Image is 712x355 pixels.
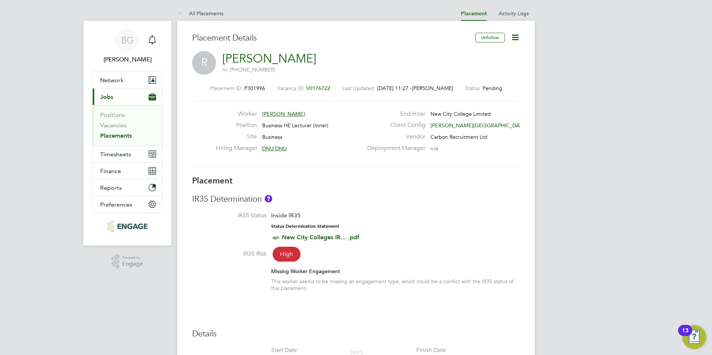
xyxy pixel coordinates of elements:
div: Finish Date [416,346,446,354]
span: Business HE Lecturer (Inner) [262,122,328,129]
span: [PERSON_NAME] [412,85,453,92]
a: Powered byEngage [112,255,143,269]
span: [PERSON_NAME] [262,111,305,117]
span: Jobs [100,93,113,100]
label: Position [216,121,257,129]
h3: Placement Details [192,33,470,44]
span: [DATE] 11:27 - [377,85,412,92]
button: Open Resource Center, 13 new notifications [682,325,706,349]
span: R [192,51,216,75]
span: New City College Limited [430,111,491,117]
label: Last Updated [342,85,374,92]
span: Network [100,77,124,84]
nav: Main navigation [83,21,171,246]
label: Status [465,85,480,92]
h3: IR35 Determination [192,194,520,205]
span: Becky Green [92,55,162,64]
div: Jobs [93,105,162,145]
label: Client Config [363,121,425,129]
a: New City Colleges IR... .pdf [282,234,359,241]
button: Timesheets [93,146,162,162]
label: IR35 Status [192,212,267,220]
label: Deployment Manager [363,144,425,152]
span: Engage [122,261,143,267]
span: Preferences [100,201,132,208]
span: Timesheets [100,151,131,158]
span: P301996 [244,85,265,92]
a: [PERSON_NAME] [222,51,316,66]
span: High [273,247,301,262]
div: Start Date [271,346,297,354]
strong: Status Determination Statement [271,224,339,229]
span: n/a [430,145,438,152]
div: Missing Worker Engagement [271,268,520,275]
label: Hiring Manager [216,144,257,152]
a: All Placements [177,10,223,17]
a: Positions [100,111,125,118]
span: Powered by [122,255,143,261]
span: Pending [483,85,502,92]
a: Activity Logs [499,10,529,17]
b: Placement [192,176,233,186]
span: Finance [100,167,121,175]
label: Placement ID [210,85,241,92]
a: Placement [461,10,487,17]
a: Go to home page [92,220,162,232]
button: Finance [93,163,162,179]
button: Network [93,72,162,88]
label: Vendor [363,133,425,141]
span: V0176722 [306,85,330,92]
img: carbonrecruitment-logo-retina.png [107,220,147,232]
button: Unfollow [475,33,505,42]
label: Vacancy ID [277,85,303,92]
span: m: [PHONE_NUMBER] [222,66,275,73]
label: IR35 Risk [192,250,267,258]
h3: Details [192,329,520,339]
span: Reports [100,184,122,191]
button: About IR35 [265,195,272,202]
div: 13 [682,330,689,340]
span: Business [262,134,282,140]
span: Inside IR35 [271,212,301,219]
div: This worker seems to be missing an engagement type, which could be a conflict with the IR35 statu... [271,278,520,291]
span: BG [121,35,134,45]
button: Reports [93,179,162,196]
span: Carbon Recruitment Ltd [430,134,487,140]
span: DNU DNU [262,145,287,152]
label: End Hirer [363,110,425,118]
a: BG[PERSON_NAME] [92,28,162,64]
a: Vacancies [100,122,127,129]
button: Preferences [93,196,162,212]
label: Worker [216,110,257,118]
label: Site [216,133,257,141]
span: [PERSON_NAME][GEOGRAPHIC_DATA] [430,122,527,129]
button: Jobs [93,89,162,105]
a: Placements [100,132,132,139]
